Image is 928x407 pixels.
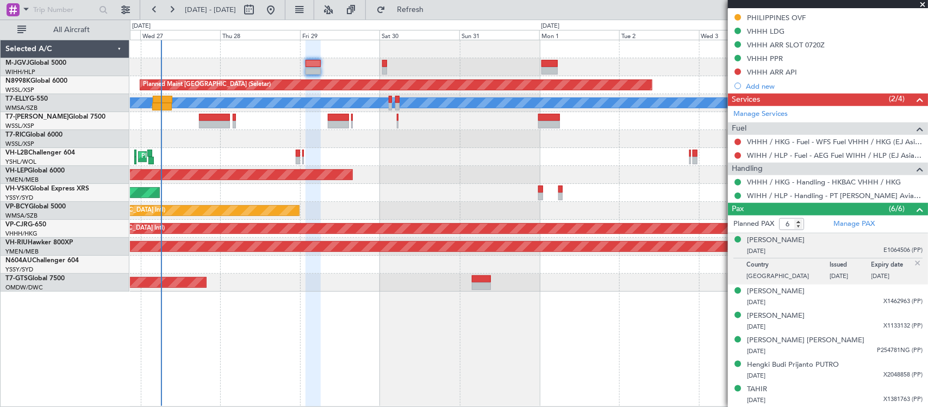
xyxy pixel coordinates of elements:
[5,203,66,210] a: VP-BCYGlobal 5000
[877,346,923,355] span: P254781NG (PP)
[371,1,437,18] button: Refresh
[5,239,28,246] span: VH-RIU
[830,272,871,283] p: [DATE]
[5,96,29,102] span: T7-ELLY
[5,78,67,84] a: N8998KGlobal 6000
[746,261,830,272] p: Country
[5,122,34,130] a: WSSL/XSP
[747,54,783,63] div: VHHH PPR
[541,22,559,31] div: [DATE]
[5,168,28,174] span: VH-LEP
[5,68,35,76] a: WIHH/HLP
[747,13,806,22] div: PHILIPPINES OVF
[747,311,805,322] div: [PERSON_NAME]
[5,212,38,220] a: WMSA/SZB
[5,104,38,112] a: WMSA/SZB
[539,30,619,40] div: Mon 1
[871,272,913,283] p: [DATE]
[871,261,913,272] p: Expiry date
[5,140,34,148] a: WSSL/XSP
[747,191,923,200] a: WIHH / HLP - Handling - PT [PERSON_NAME] Aviasi WIHH / HLP
[747,298,765,306] span: [DATE]
[5,221,28,228] span: VP-CJR
[746,272,830,283] p: [GEOGRAPHIC_DATA]
[5,96,48,102] a: T7-ELLYG-550
[5,266,33,274] a: YSSY/SYD
[732,163,763,175] span: Handling
[733,109,788,120] a: Manage Services
[5,257,32,264] span: N604AU
[747,384,767,395] div: TAHIR
[5,114,105,120] a: T7-[PERSON_NAME]Global 7500
[5,257,79,264] a: N604AUChallenger 604
[732,203,744,215] span: Pax
[379,30,459,40] div: Sat 30
[5,132,26,138] span: T7-RIC
[747,360,839,371] div: Hengki Budi Prijanto PUTRO
[5,230,38,238] a: VHHH/HKG
[747,137,923,146] a: VHHH / HKG - Fuel - WFS Fuel VHHH / HKG (EJ Asia Only)
[5,60,66,66] a: M-JGVJGlobal 5000
[388,6,433,14] span: Refresh
[140,30,220,40] div: Wed 27
[5,283,43,292] a: OMDW/DWC
[883,322,923,331] span: X1133132 (PP)
[5,275,65,282] a: T7-GTSGlobal 7500
[747,372,765,380] span: [DATE]
[889,93,905,104] span: (2/4)
[747,347,765,355] span: [DATE]
[733,219,774,230] label: Planned PAX
[5,168,65,174] a: VH-LEPGlobal 6000
[747,323,765,331] span: [DATE]
[5,150,28,156] span: VH-L2B
[132,22,151,31] div: [DATE]
[830,261,871,272] p: Issued
[732,122,746,135] span: Fuel
[5,78,30,84] span: N8998K
[883,297,923,306] span: X1462963 (PP)
[5,158,36,166] a: YSHL/WOL
[883,371,923,380] span: X2048858 (PP)
[5,132,63,138] a: T7-RICGlobal 6000
[747,335,864,346] div: [PERSON_NAME] [PERSON_NAME]
[5,194,33,202] a: YSSY/SYD
[185,5,236,15] span: [DATE] - [DATE]
[12,21,118,39] button: All Aircraft
[5,186,29,192] span: VH-VSK
[5,186,89,192] a: VH-VSKGlobal Express XRS
[747,247,765,255] span: [DATE]
[913,258,923,268] img: close
[5,221,46,228] a: VP-CJRG-650
[747,40,825,50] div: VHHH ARR SLOT 0720Z
[883,246,923,255] span: E1064506 (PP)
[699,30,779,40] div: Wed 3
[747,235,805,246] div: [PERSON_NAME]
[5,248,39,256] a: YMEN/MEB
[5,239,73,246] a: VH-RIUHawker 800XP
[747,286,805,297] div: [PERSON_NAME]
[459,30,539,40] div: Sun 31
[732,94,760,106] span: Services
[5,86,34,94] a: WSSL/XSP
[5,203,29,210] span: VP-BCY
[747,177,901,187] a: VHHH / HKG - Handling - HKBAC VHHH / HKG
[746,82,923,91] div: Add new
[5,60,29,66] span: M-JGVJ
[747,396,765,404] span: [DATE]
[833,219,875,230] a: Manage PAX
[889,203,905,214] span: (6/6)
[5,176,39,184] a: YMEN/MEB
[619,30,699,40] div: Tue 2
[5,150,75,156] a: VH-L2BChallenger 604
[5,275,28,282] span: T7-GTS
[143,77,271,93] div: Planned Maint [GEOGRAPHIC_DATA] (Seletar)
[5,114,68,120] span: T7-[PERSON_NAME]
[28,26,115,34] span: All Aircraft
[747,27,784,36] div: VHHH LDG
[747,151,923,160] a: WIHH / HLP - Fuel - AEG Fuel WIHH / HLP (EJ Asia Only)
[747,67,797,77] div: VHHH ARR API
[300,30,380,40] div: Fri 29
[883,395,923,404] span: X1381763 (PP)
[33,2,96,18] input: Trip Number
[141,149,267,165] div: Planned Maint Sydney ([PERSON_NAME] Intl)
